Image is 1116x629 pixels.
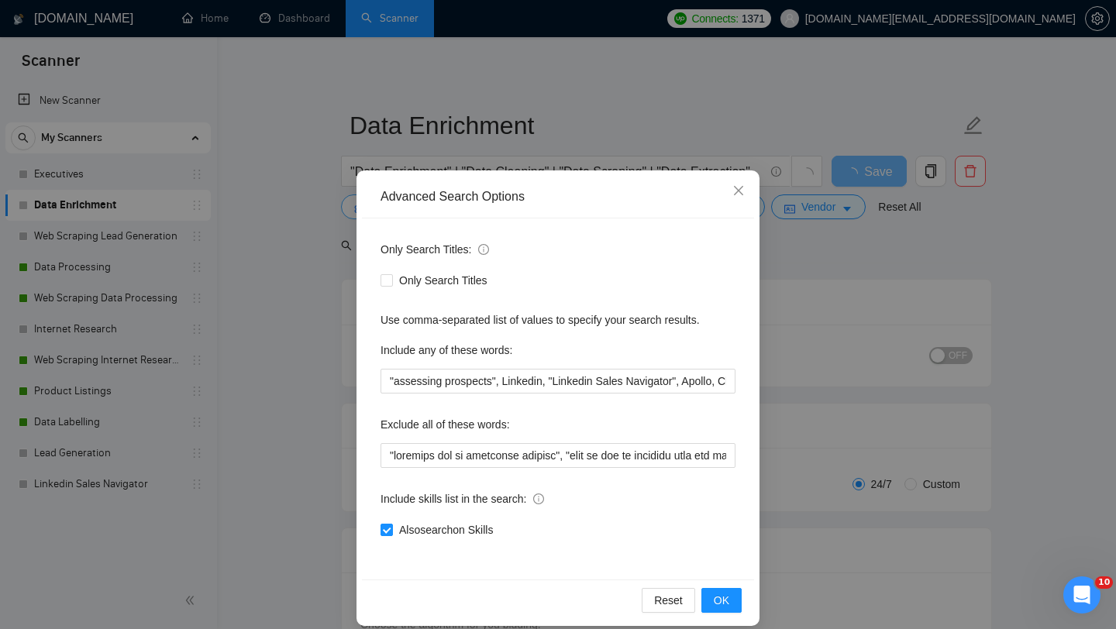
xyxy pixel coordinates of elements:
[381,311,735,328] div: Use comma-separated list of values to specify your search results.
[642,588,695,613] button: Reset
[732,184,745,197] span: close
[381,490,544,507] span: Include skills list in the search:
[393,521,499,538] span: Also search on Skills
[1095,576,1113,589] span: 10
[654,592,683,609] span: Reset
[714,592,729,609] span: OK
[381,412,510,437] label: Exclude all of these words:
[533,493,544,504] span: info-circle
[393,272,494,289] span: Only Search Titles
[381,241,489,258] span: Only Search Titles:
[718,170,759,212] button: Close
[381,188,735,205] div: Advanced Search Options
[478,244,489,255] span: info-circle
[381,338,512,363] label: Include any of these words:
[1063,576,1100,614] iframe: Intercom live chat
[701,588,742,613] button: OK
